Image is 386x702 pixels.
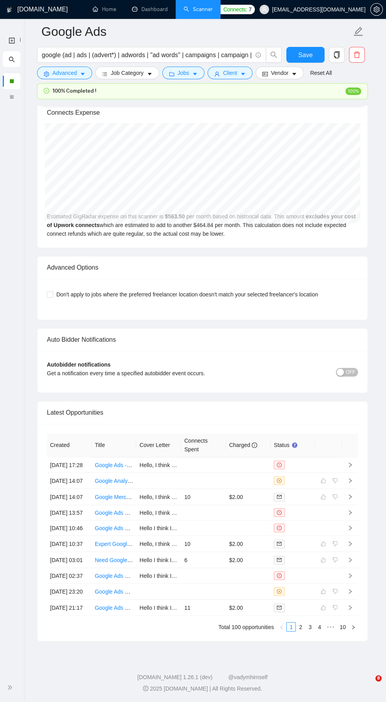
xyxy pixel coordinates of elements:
[228,674,267,680] a: @vadymhimself
[347,541,353,546] span: right
[42,50,252,60] input: Search Freelance Jobs...
[47,369,280,378] div: Get a notification every time a specified autobidder event occurs.
[271,69,288,77] span: Vendor
[92,583,137,600] td: Google Ads Expert for B2B SaaS – Targeted Campaigns, Conversions, & ROI Optimization
[47,520,92,536] td: [DATE] 10:46
[95,588,317,594] a: Google Ads Expert for B2B SaaS – Targeted Campaigns, Conversions, & ROI Optimization
[359,675,378,694] iframe: Intercom live chat
[95,493,213,500] a: Google Merchant Center and Google Ads issues
[92,457,137,473] td: Google Ads - Ecommerce Brand
[262,7,267,12] span: user
[92,600,137,616] td: Google Ads Management
[47,433,92,457] th: Created
[3,32,20,48] li: New Scanner
[277,573,282,578] span: exclamation-circle
[214,71,220,77] span: user
[92,520,137,536] td: Google Ads Setup and Campaign Management
[95,477,311,484] a: Google Analytics & DSP Tracking Expert Needed to Reduce Discrepancy and Sync Data
[286,622,296,631] li: 1
[95,525,210,531] a: Google Ads Setup and Campaign Management
[47,213,356,228] b: excludes your cost of Upwork connects
[226,600,271,616] td: $2.00
[44,88,49,93] span: check-circle
[229,442,258,448] span: Charged
[136,433,181,457] th: Cover Letter
[256,67,304,79] button: idcardVendorcaret-down
[47,536,92,552] td: [DATE] 10:37
[347,510,353,515] span: right
[208,67,252,79] button: userClientcaret-down
[53,290,321,299] span: Don't apply to jobs where the preferred freelancer location doesn't match your selected freelance...
[329,51,344,58] span: copy
[47,505,92,520] td: [DATE] 13:57
[47,401,358,424] div: Latest Opportunities
[347,573,353,578] span: right
[305,622,315,631] li: 3
[347,494,353,499] span: right
[178,69,189,77] span: Jobs
[47,473,92,489] td: [DATE] 14:07
[95,572,156,579] a: Google Ads Optimization
[277,494,282,499] span: mail
[277,478,282,483] span: close-circle
[181,489,226,505] td: 10
[337,622,348,631] a: 10
[111,69,143,77] span: Job Category
[262,71,268,77] span: idcard
[324,622,337,631] li: Next 5 Pages
[132,6,168,13] a: dashboardDashboard
[277,510,282,515] span: exclamation-circle
[184,6,213,13] a: searchScanner
[287,622,295,631] a: 1
[162,67,205,79] button: folderJobscaret-down
[37,67,92,79] button: settingAdvancedcaret-down
[279,625,284,629] span: left
[47,489,92,505] td: [DATE] 14:07
[329,47,345,63] button: copy
[192,71,198,77] span: caret-down
[44,71,49,77] span: setting
[52,87,96,95] span: 100% Completed !
[25,684,380,693] div: 2025 [DOMAIN_NAME] | All Rights Reserved.
[349,622,358,631] button: right
[37,124,367,248] div: Estimated GigRadar expense on this scanner is per month based on historical data. This amount whi...
[9,51,15,67] span: search
[277,541,282,546] span: mail
[47,600,92,616] td: [DATE] 21:17
[226,536,271,552] td: $2.00
[347,605,353,610] span: right
[346,368,355,376] span: OFF
[347,525,353,531] span: right
[271,433,315,457] th: Status
[52,69,77,77] span: Advanced
[306,622,314,631] a: 3
[47,328,358,351] div: Auto Bidder Notifications
[277,622,286,631] li: Previous Page
[92,473,137,489] td: Google Analytics & DSP Tracking Expert Needed to Reduce Discrepancy and Sync Data
[347,588,353,594] span: right
[219,622,274,631] li: Total 100 opportunities
[266,51,281,58] span: search
[95,604,157,611] a: Google Ads Management
[277,525,282,530] span: exclamation-circle
[95,67,159,79] button: barsJob Categorycaret-down
[337,622,349,631] li: 10
[249,5,252,14] span: 7
[351,625,356,629] span: right
[240,71,246,77] span: caret-down
[137,674,213,680] a: [DOMAIN_NAME] 1.26.1 (dev)
[353,26,364,37] span: edit
[3,51,20,105] li: My Scanners
[349,47,365,63] button: delete
[291,71,297,77] span: caret-down
[102,71,108,77] span: bars
[345,88,361,95] span: 100%
[9,32,15,48] a: New Scanner
[95,462,174,468] a: Google Ads - Ecommerce Brand
[226,552,271,568] td: $2.00
[92,536,137,552] td: Expert Google ADS
[7,683,15,691] span: double-right
[315,622,324,631] a: 4
[92,433,137,457] th: Title
[41,22,352,41] input: Scanner name...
